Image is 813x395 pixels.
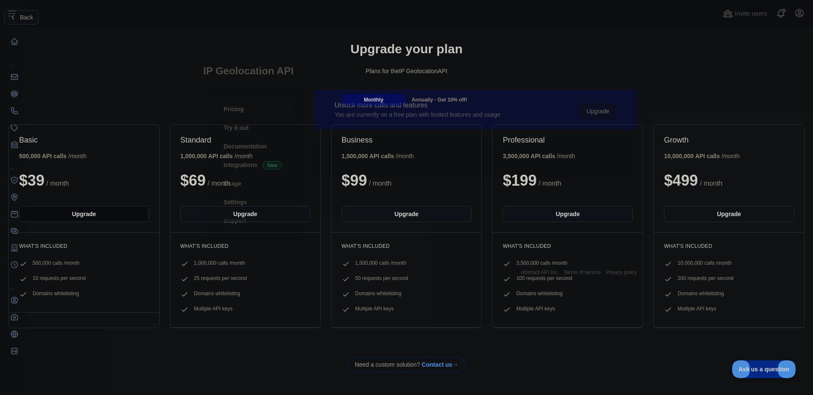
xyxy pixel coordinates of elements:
[342,135,472,145] h2: Business
[342,172,367,189] span: $ 99
[342,153,394,159] b: 1,500,000 API calls
[503,172,536,189] span: $ 199
[732,360,796,378] iframe: Toggle Customer Support
[342,152,414,160] div: / month
[503,152,575,160] div: / month
[503,135,633,145] h2: Professional
[503,153,555,159] b: 3,500,000 API calls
